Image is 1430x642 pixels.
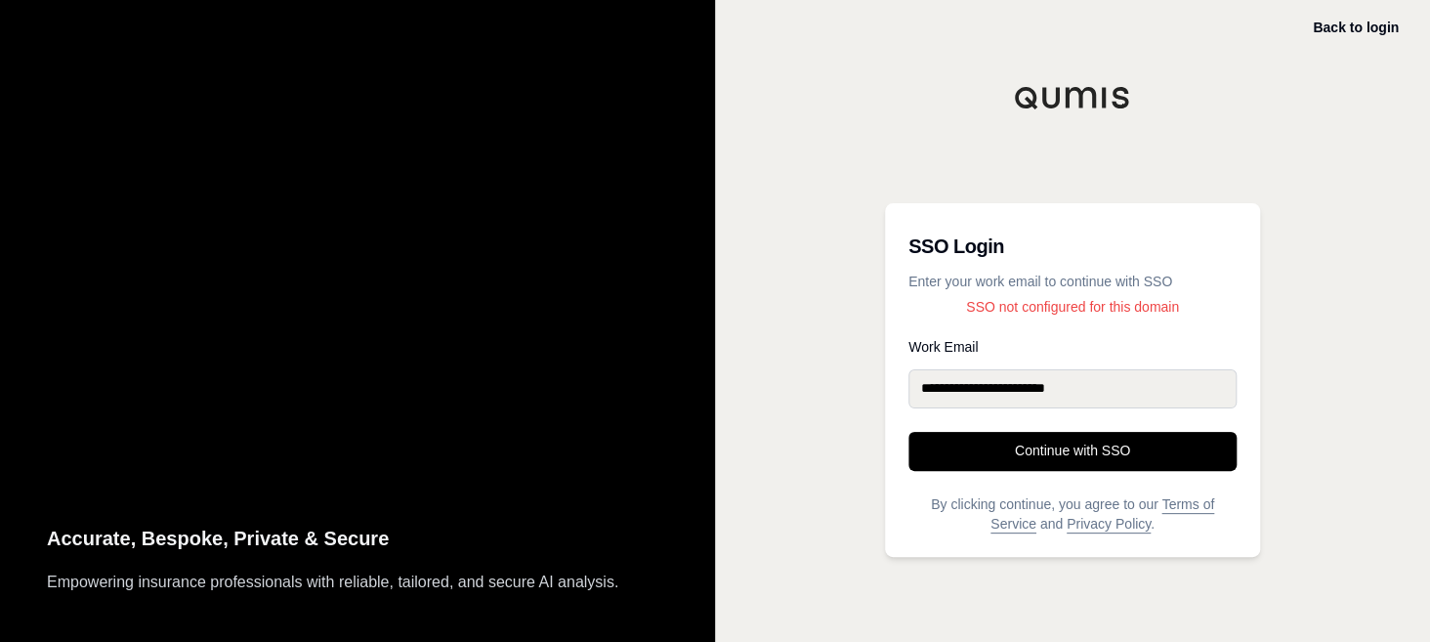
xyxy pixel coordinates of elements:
[908,272,1237,291] p: Enter your work email to continue with SSO
[908,340,1237,354] label: Work Email
[1313,20,1399,35] a: Back to login
[47,523,668,555] p: Accurate, Bespoke, Private & Secure
[1067,516,1151,532] a: Privacy Policy
[990,496,1214,532] a: Terms of Service
[908,494,1237,534] p: By clicking continue, you agree to our and .
[47,570,668,595] p: Empowering insurance professionals with reliable, tailored, and secure AI analysis.
[1014,86,1131,109] img: Qumis
[908,227,1237,266] h3: SSO Login
[908,432,1237,471] button: Continue with SSO
[908,297,1237,317] p: SSO not configured for this domain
